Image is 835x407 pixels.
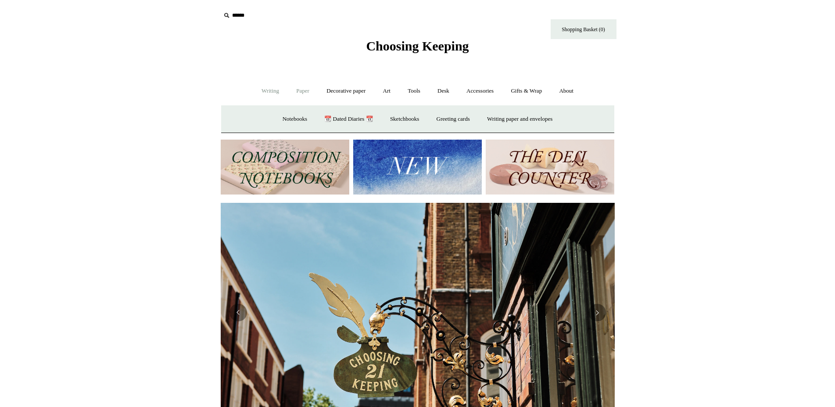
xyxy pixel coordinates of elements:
[319,79,373,103] a: Decorative paper
[316,108,380,131] a: 📆 Dated Diaries 📆
[588,304,606,321] button: Next
[353,140,482,194] img: New.jpg__PID:f73bdf93-380a-4a35-bcfe-7823039498e1
[400,79,428,103] a: Tools
[221,140,349,194] img: 202302 Composition ledgers.jpg__PID:69722ee6-fa44-49dd-a067-31375e5d54ec
[288,79,317,103] a: Paper
[229,304,247,321] button: Previous
[366,46,469,52] a: Choosing Keeping
[275,108,315,131] a: Notebooks
[375,79,398,103] a: Art
[551,79,581,103] a: About
[366,39,469,53] span: Choosing Keeping
[551,19,616,39] a: Shopping Basket (0)
[486,140,614,194] img: The Deli Counter
[479,108,560,131] a: Writing paper and envelopes
[503,79,550,103] a: Gifts & Wrap
[382,108,427,131] a: Sketchbooks
[459,79,502,103] a: Accessories
[430,79,457,103] a: Desk
[429,108,478,131] a: Greeting cards
[254,79,287,103] a: Writing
